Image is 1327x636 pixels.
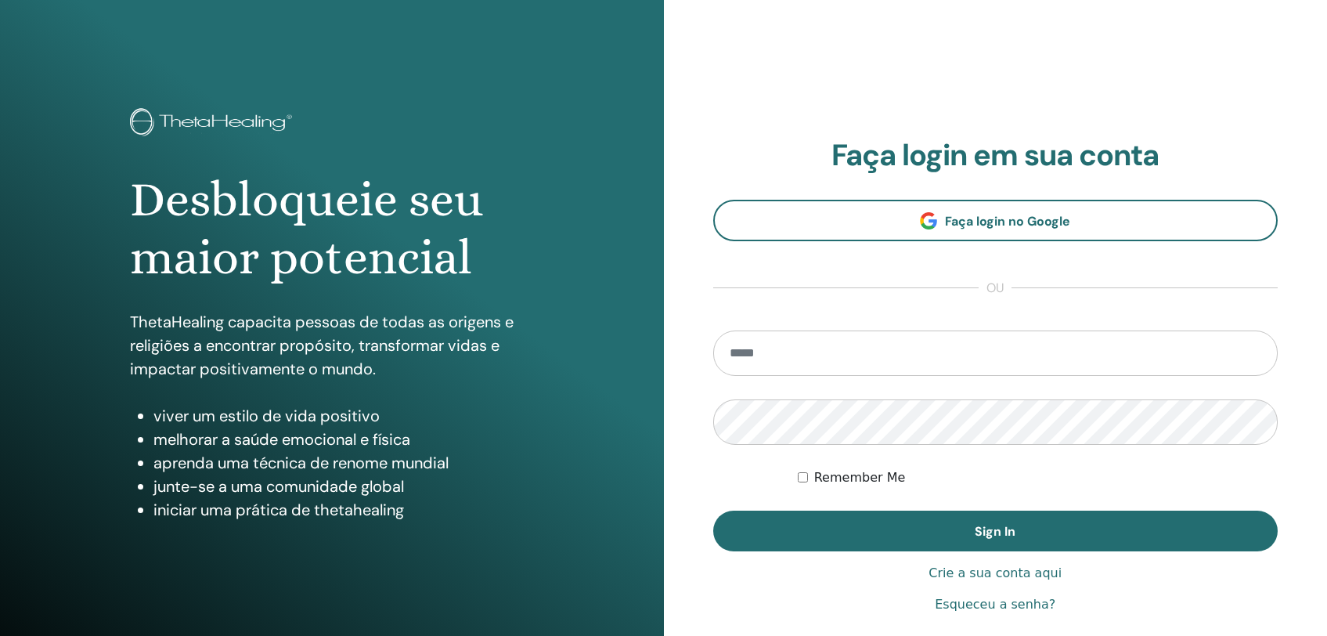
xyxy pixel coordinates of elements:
li: viver um estilo de vida positivo [153,404,533,428]
a: Esqueceu a senha? [935,595,1055,614]
h1: Desbloqueie seu maior potencial [130,171,533,287]
a: Faça login no Google [713,200,1278,241]
li: iniciar uma prática de thetahealing [153,498,533,522]
h2: Faça login em sua conta [713,138,1278,174]
span: Faça login no Google [945,213,1070,229]
p: ThetaHealing capacita pessoas de todas as origens e religiões a encontrar propósito, transformar ... [130,310,533,381]
button: Sign In [713,511,1278,551]
label: Remember Me [814,468,906,487]
li: aprenda uma técnica de renome mundial [153,451,533,475]
div: Keep me authenticated indefinitely or until I manually logout [798,468,1278,487]
li: melhorar a saúde emocional e física [153,428,533,451]
span: ou [979,279,1011,298]
li: junte-se a uma comunidade global [153,475,533,498]
span: Sign In [975,523,1015,540]
a: Crie a sua conta aqui [929,564,1062,583]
